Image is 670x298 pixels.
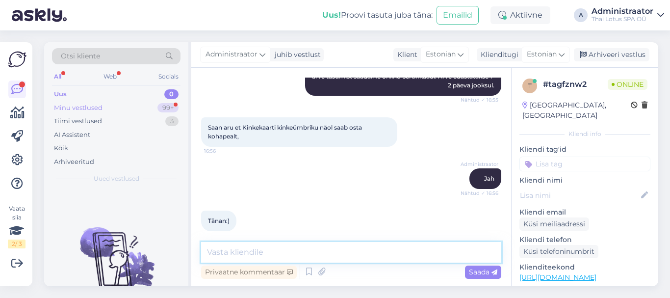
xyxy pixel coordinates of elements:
div: Klient [393,50,417,60]
div: Privaatne kommentaar [201,266,297,279]
span: Estonian [527,49,557,60]
div: Kõik [54,143,68,153]
div: Proovi tasuta juba täna: [322,9,433,21]
div: juhib vestlust [271,50,321,60]
div: 0 [164,89,179,99]
div: Uus [54,89,67,99]
p: Kliendi telefon [519,235,650,245]
div: 99+ [157,103,179,113]
div: Web [102,70,119,83]
span: Administraator [206,49,258,60]
span: Nähtud ✓ 16:55 [461,96,498,104]
img: No chats [44,210,188,298]
div: 2 / 3 [8,240,26,248]
span: Online [608,79,647,90]
img: Askly Logo [8,50,26,69]
div: 3 [165,116,179,126]
p: Klienditeekond [519,262,650,272]
span: Administraator [461,161,498,168]
div: Tiimi vestlused [54,116,102,126]
div: Klienditugi [477,50,518,60]
input: Lisa nimi [520,190,639,201]
div: AI Assistent [54,130,90,140]
div: Arhiveeritud [54,157,94,167]
div: All [52,70,63,83]
span: Saan aru et Kinkekaarti kinkeümbriku näol saab osta kohapealt, [208,124,363,140]
div: [GEOGRAPHIC_DATA], [GEOGRAPHIC_DATA] [522,100,631,121]
p: Vaata edasi ... [519,286,650,295]
p: Kliendi tag'id [519,144,650,155]
b: Uus! [322,10,341,20]
input: Lisa tag [519,157,650,171]
div: Aktiivne [490,6,550,24]
div: # tagfznw2 [543,79,608,90]
div: Socials [156,70,180,83]
span: 16:57 [204,232,241,239]
div: Küsi meiliaadressi [519,217,589,231]
div: Minu vestlused [54,103,103,113]
div: Arhiveeri vestlus [574,48,649,61]
p: Kliendi email [519,207,650,217]
a: AdministraatorThai Lotus SPA OÜ [592,7,664,23]
span: Uued vestlused [94,174,139,183]
div: Administraator [592,7,653,15]
div: A [574,8,588,22]
span: Tänan:) [208,217,230,224]
span: Otsi kliente [61,51,100,61]
span: t [528,82,532,89]
span: Jah [484,175,494,182]
a: [URL][DOMAIN_NAME] [519,273,596,282]
div: Kliendi info [519,130,650,138]
div: Küsi telefoninumbrit [519,245,598,258]
p: Kliendi nimi [519,175,650,186]
span: Estonian [426,49,456,60]
span: 16:56 [204,147,241,155]
button: Emailid [437,6,479,25]
span: Nähtud ✓ 16:56 [461,190,498,197]
div: Vaata siia [8,204,26,248]
span: Saada [469,268,497,276]
div: Thai Lotus SPA OÜ [592,15,653,23]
